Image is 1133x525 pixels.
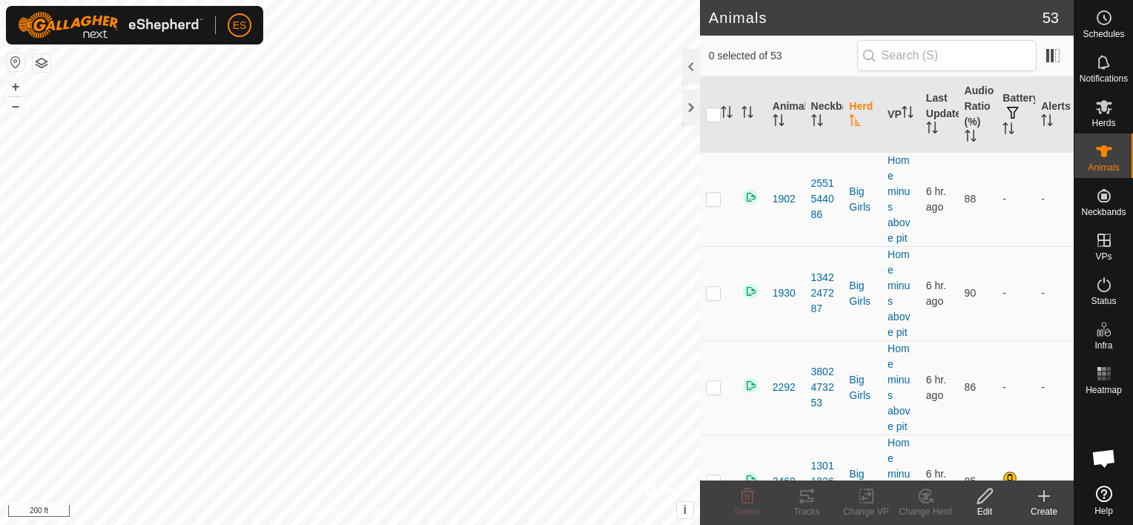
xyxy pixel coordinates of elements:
span: Neckbands [1081,208,1126,217]
span: Herds [1091,119,1115,128]
div: Create [1014,505,1074,518]
th: Alerts [1035,77,1074,153]
div: 2551544086 [811,176,838,222]
div: Tracks [777,505,836,518]
span: 88 [965,193,977,205]
img: Gallagher Logo [18,12,203,39]
p-sorticon: Activate to sort [849,116,861,128]
img: returning on [741,283,759,300]
p-sorticon: Activate to sort [902,108,914,120]
p-sorticon: Activate to sort [773,116,784,128]
span: 85 [965,475,977,487]
p-sorticon: Activate to sort [926,124,938,136]
p-sorticon: Activate to sort [1002,125,1014,136]
p-sorticon: Activate to sort [1041,116,1053,128]
div: Edit [955,505,1014,518]
input: Search (S) [857,40,1037,71]
span: 86 [965,381,977,393]
td: - [997,152,1035,246]
img: returning on [741,188,759,206]
a: Home minus above pit [888,154,910,244]
span: Sep 30, 2025, 10:07 AM [926,468,946,495]
span: Help [1094,506,1113,515]
p-sorticon: Activate to sort [741,108,753,120]
a: Privacy Policy [291,506,347,519]
span: Schedules [1083,30,1124,39]
span: 2292 [773,380,796,395]
button: Reset Map [7,53,24,71]
a: Home minus above pit [888,343,910,432]
a: Help [1074,480,1133,521]
th: Animal [767,77,805,153]
span: Status [1091,297,1116,306]
th: Last Updated [920,77,959,153]
th: VP [882,77,920,153]
span: 90 [965,287,977,299]
td: - [997,246,1035,340]
th: Battery [997,77,1035,153]
span: 53 [1043,7,1059,29]
div: 3802473253 [811,364,838,411]
div: Big Girls [849,372,876,403]
a: Home minus above pit [888,248,910,338]
span: Sep 30, 2025, 10:21 AM [926,374,946,401]
span: Delete [735,506,761,517]
span: Infra [1094,341,1112,350]
span: Animals [1088,163,1120,172]
div: Big Girls [849,278,876,309]
span: VPs [1095,252,1111,261]
button: – [7,97,24,115]
span: Sep 30, 2025, 10:22 AM [926,280,946,307]
td: - [997,340,1035,435]
button: i [677,502,693,518]
button: + [7,78,24,96]
span: 0 selected of 53 [709,48,857,64]
p-sorticon: Activate to sort [965,132,977,144]
span: ES [233,18,247,33]
img: returning on [741,471,759,489]
span: 1930 [773,285,796,301]
button: Map Layers [33,54,50,72]
p-sorticon: Activate to sort [811,116,823,128]
h2: Animals [709,9,1043,27]
div: Change VP [836,505,896,518]
td: - [1035,152,1074,246]
th: Audio Ratio (%) [959,77,997,153]
th: Herd [843,77,882,153]
span: Heatmap [1086,386,1122,394]
p-sorticon: Activate to sort [721,108,733,120]
span: 1902 [773,191,796,207]
div: Big Girls [849,466,876,498]
div: 1342247287 [811,270,838,317]
a: Contact Us [365,506,409,519]
span: Notifications [1080,74,1128,83]
div: Open chat [1082,436,1126,481]
th: Neckband [805,77,844,153]
div: Big Girls [849,184,876,215]
span: i [684,503,687,516]
span: 2469 [773,474,796,489]
td: - [1035,340,1074,435]
div: Change Herd [896,505,955,518]
td: - [1035,246,1074,340]
span: Sep 30, 2025, 10:22 AM [926,185,946,213]
div: 1301182602 [811,458,838,505]
img: returning on [741,377,759,394]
